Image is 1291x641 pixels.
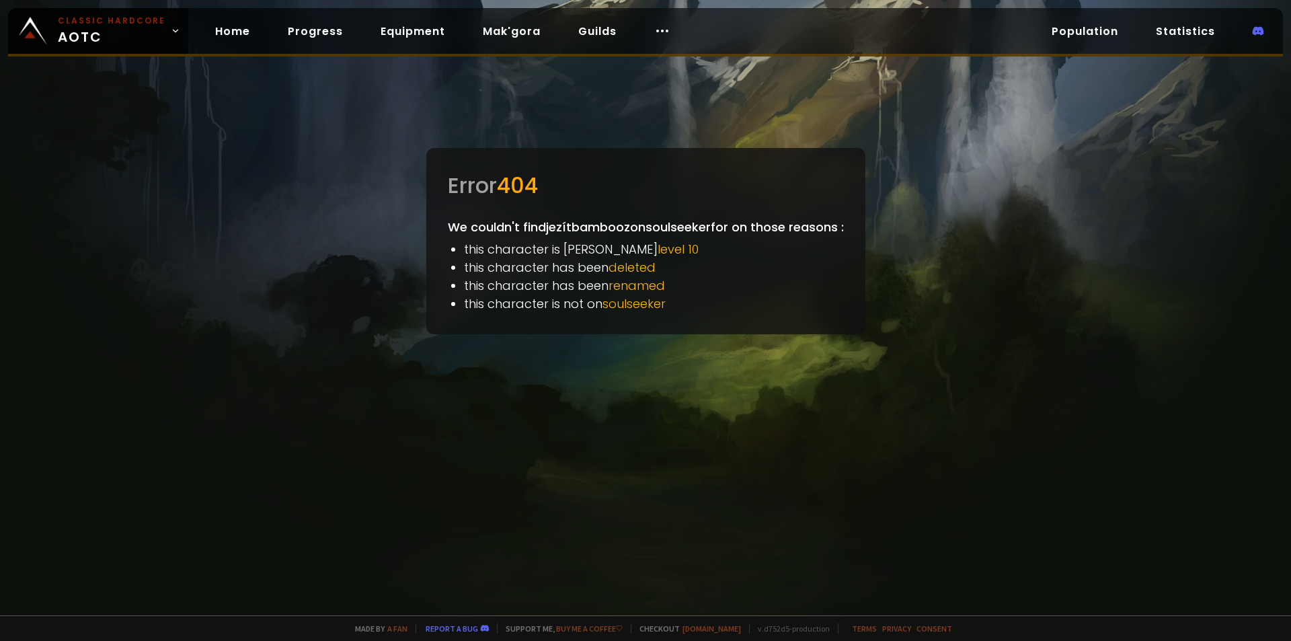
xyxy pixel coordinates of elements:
span: Made by [347,624,407,634]
li: this character has been [464,258,844,276]
a: Home [204,17,261,45]
span: AOTC [58,15,165,47]
span: deleted [609,259,656,276]
span: soulseeker [602,295,666,312]
span: v. d752d5 - production [749,624,830,634]
a: Guilds [568,17,627,45]
a: Report a bug [426,624,478,634]
a: Consent [916,624,952,634]
a: Mak'gora [472,17,551,45]
a: Progress [277,17,354,45]
a: [DOMAIN_NAME] [682,624,741,634]
small: Classic Hardcore [58,15,165,27]
a: Buy me a coffee [556,624,623,634]
li: this character has been [464,276,844,295]
a: Privacy [882,624,911,634]
a: Population [1041,17,1129,45]
li: this character is not on [464,295,844,313]
span: Support me, [497,624,623,634]
li: this character is [PERSON_NAME] [464,240,844,258]
div: Error [448,169,844,202]
a: Terms [852,624,877,634]
span: 404 [497,170,538,200]
a: Classic HardcoreAOTC [8,8,188,54]
span: level 10 [658,241,699,258]
span: renamed [609,277,665,294]
a: a fan [387,624,407,634]
div: We couldn't find jezítbambooz on soulseeker for on those reasons : [426,148,865,334]
a: Equipment [370,17,456,45]
a: Statistics [1145,17,1226,45]
span: Checkout [631,624,741,634]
